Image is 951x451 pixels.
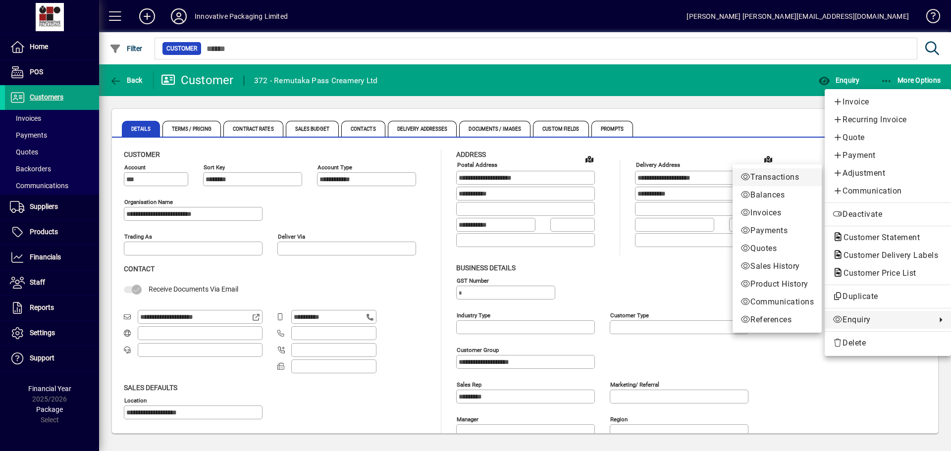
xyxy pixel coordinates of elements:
[833,268,921,278] span: Customer Price List
[740,225,814,237] span: Payments
[833,337,943,349] span: Delete
[833,233,925,242] span: Customer Statement
[833,208,943,220] span: Deactivate
[833,185,943,197] span: Communication
[825,205,951,223] button: Deactivate customer
[740,296,814,308] span: Communications
[833,132,943,144] span: Quote
[740,189,814,201] span: Balances
[740,171,814,183] span: Transactions
[740,243,814,254] span: Quotes
[740,207,814,219] span: Invoices
[740,314,814,326] span: References
[833,251,943,260] span: Customer Delivery Labels
[833,150,943,161] span: Payment
[740,260,814,272] span: Sales History
[833,291,943,302] span: Duplicate
[833,167,943,179] span: Adjustment
[740,278,814,290] span: Product History
[833,114,943,126] span: Recurring Invoice
[833,314,931,326] span: Enquiry
[833,96,943,108] span: Invoice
